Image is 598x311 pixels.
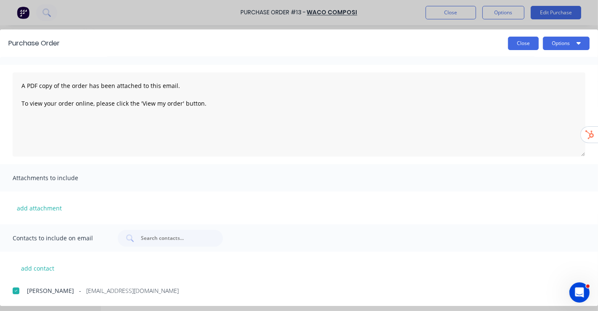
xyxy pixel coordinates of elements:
iframe: Intercom live chat [569,282,590,303]
span: - [79,286,81,295]
button: Close [508,37,539,50]
button: add contact [13,262,63,274]
span: [EMAIL_ADDRESS][DOMAIN_NAME] [86,286,179,295]
span: [PERSON_NAME] [27,286,74,295]
textarea: A PDF copy of the order has been attached to this email. To view your order online, please click ... [13,72,585,157]
button: edit [564,284,585,296]
span: Contacts to include on email [13,232,105,244]
button: Options [543,37,590,50]
span: Attachments to include [13,172,105,184]
input: Search contacts... [140,234,210,242]
button: add attachment [13,202,66,214]
div: Purchase Order [8,38,60,48]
